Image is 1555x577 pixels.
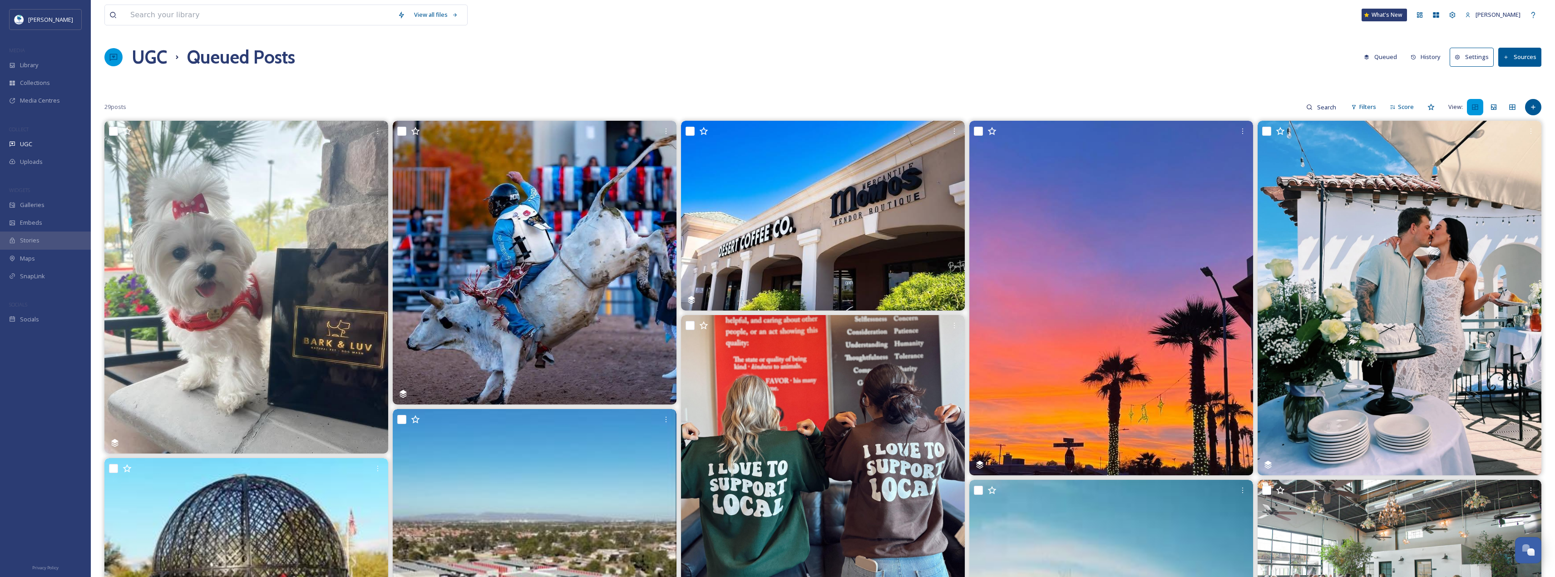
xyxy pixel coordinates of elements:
[28,15,73,24] span: [PERSON_NAME]
[20,272,45,281] span: SnapLink
[15,15,24,24] img: download.jpeg
[20,158,43,166] span: Uploads
[20,236,39,245] span: Stories
[20,218,42,227] span: Embeds
[1258,121,1541,475] img: Celebrating something special? 🎉 From birthdays to bridal showers, Bottle & Bean is the perfect s...
[9,126,29,133] span: COLLECT
[1359,103,1376,111] span: Filters
[1406,48,1450,66] a: History
[393,121,676,404] img: 422890452_18076055428452715_1701741071229087628_n.jpg
[1476,10,1520,19] span: [PERSON_NAME]
[32,562,59,572] a: Privacy Policy
[9,301,27,308] span: SOCIALS
[132,44,167,71] a: UGC
[1461,6,1525,24] a: [PERSON_NAME]
[1498,48,1541,66] button: Sources
[410,6,463,24] a: View all files
[1448,103,1463,111] span: View:
[20,96,60,105] span: Media Centres
[1406,48,1446,66] button: History
[1450,48,1494,66] button: Settings
[187,44,295,71] h1: Queued Posts
[20,140,32,148] span: UGC
[9,187,30,193] span: WIDGETS
[104,121,388,454] img: 432487869_887847589757364_4796375296375744141_n.jpg
[969,121,1253,475] img: 471569101_18477617176034941_4121651036665666169_n.jpg
[20,201,44,209] span: Galleries
[1362,9,1407,21] a: What's New
[1515,537,1541,563] button: Open Chat
[126,5,393,25] input: Search your library
[1359,48,1406,66] a: Queued
[20,254,35,263] span: Maps
[20,79,50,87] span: Collections
[20,315,39,324] span: Socials
[20,61,38,69] span: Library
[1398,103,1414,111] span: Score
[104,103,126,111] span: 29 posts
[681,121,965,311] img: 474153806_18056956102966328_1954497935257457249_n.jpg
[1313,98,1342,116] input: Search
[9,47,25,54] span: MEDIA
[1359,48,1402,66] button: Queued
[1450,48,1498,66] a: Settings
[32,565,59,571] span: Privacy Policy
